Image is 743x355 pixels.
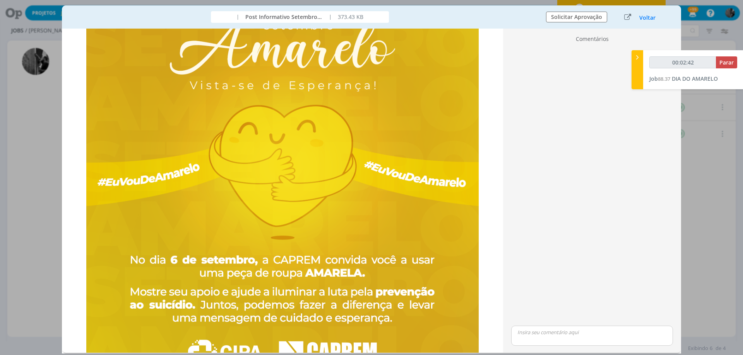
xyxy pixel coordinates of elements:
[62,5,681,353] div: dialog
[672,75,718,82] span: DIA DO AMARELO
[649,75,718,82] a: Job88.37DIA DO AMARELO
[658,75,670,82] span: 88.37
[508,35,676,46] div: Comentários
[716,56,737,68] button: Parar
[719,59,734,66] span: Parar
